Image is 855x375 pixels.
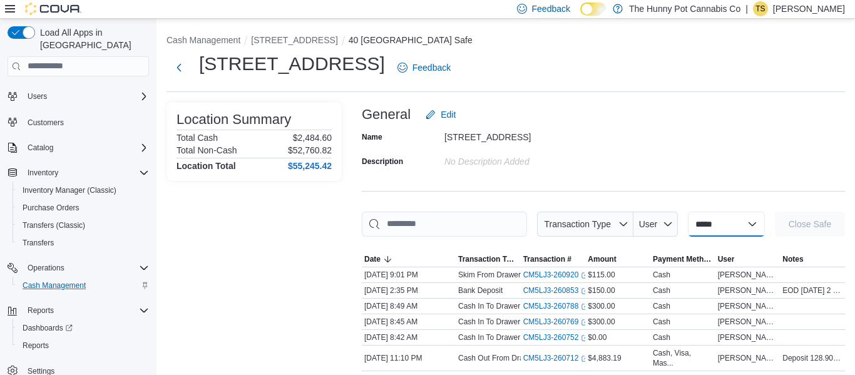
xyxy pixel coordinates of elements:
span: Dashboards [23,323,73,333]
button: Users [3,88,154,105]
span: Transfers [18,235,149,250]
button: Date [362,252,456,267]
button: Reports [13,337,154,354]
a: CM5LJ3-260769External link [523,317,589,327]
a: Dashboards [13,319,154,337]
label: Description [362,157,403,167]
button: Users [23,89,52,104]
button: Inventory [3,164,154,182]
a: CM5LJ3-260788External link [523,301,589,311]
button: Transfers [13,234,154,252]
span: Inventory Manager (Classic) [23,185,116,195]
svg: External link [581,272,588,279]
span: Transaction Type [544,219,611,229]
div: Cash [653,332,670,342]
span: Close Safe [789,218,831,230]
div: Cash [653,301,670,311]
svg: External link [581,303,588,311]
span: Load All Apps in [GEOGRAPHIC_DATA] [35,26,149,51]
span: Reports [23,341,49,351]
span: Inventory [23,165,149,180]
span: $300.00 [588,301,615,311]
span: Cash Management [18,278,149,293]
button: User [715,252,781,267]
span: $115.00 [588,270,615,280]
span: Reports [18,338,149,353]
h6: Total Non-Cash [177,145,237,155]
button: Cash Management [166,35,240,45]
p: The Hunny Pot Cannabis Co [629,1,740,16]
svg: External link [581,287,588,295]
span: [PERSON_NAME] [718,285,778,295]
span: Users [28,91,47,101]
span: Edit [441,108,456,121]
p: $2,484.60 [293,133,332,143]
span: [PERSON_NAME] [718,317,778,327]
div: [DATE] 8:45 AM [362,314,456,329]
div: [DATE] 8:49 AM [362,299,456,314]
span: Transfers (Classic) [23,220,85,230]
span: Inventory Manager (Classic) [18,183,149,198]
span: Customers [23,114,149,130]
span: Transfers [23,238,54,248]
span: Reports [28,306,54,316]
p: [PERSON_NAME] [773,1,845,16]
button: Next [166,55,192,80]
p: Cash In To Drawer (Drawer 1) [458,317,558,327]
button: Operations [23,260,69,275]
span: Amount [588,254,616,264]
a: Cash Management [18,278,91,293]
button: Reports [23,303,59,318]
span: Payment Methods [653,254,713,264]
h6: Total Cash [177,133,218,143]
a: Transfers [18,235,59,250]
span: Purchase Orders [18,200,149,215]
button: Transaction Type [537,212,633,237]
span: $0.00 [588,332,607,342]
div: Cash [653,270,670,280]
div: Cash, Visa, Mas... [653,348,713,368]
div: Cash [653,317,670,327]
button: [STREET_ADDRESS] [251,35,337,45]
span: [PERSON_NAME] [718,301,778,311]
button: Notes [780,252,845,267]
div: [DATE] 9:01 PM [362,267,456,282]
a: CM5LJ3-260712External link [523,353,589,363]
button: Edit [421,102,461,127]
p: Bank Deposit [458,285,503,295]
button: Close Safe [775,212,845,237]
span: Users [23,89,149,104]
p: Cash In To Drawer (Drawer 3) [458,301,558,311]
h4: $55,245.42 [288,161,332,171]
input: This is a search bar. As you type, the results lower in the page will automatically filter. [362,212,527,237]
button: 40 [GEOGRAPHIC_DATA] Safe [349,35,473,45]
a: Dashboards [18,321,78,336]
div: [DATE] 2:35 PM [362,283,456,298]
a: Purchase Orders [18,200,84,215]
a: Customers [23,115,69,130]
span: [PERSON_NAME] [718,353,778,363]
a: CM5LJ3-260853External link [523,285,589,295]
a: Reports [18,338,54,353]
nav: An example of EuiBreadcrumbs [166,34,845,49]
button: Transaction # [521,252,586,267]
button: Catalog [3,139,154,157]
input: Dark Mode [580,3,607,16]
span: Transaction # [523,254,571,264]
button: Operations [3,259,154,277]
span: Feedback [412,61,451,74]
p: Cash In To Drawer (Drawer 2) [458,332,558,342]
span: Catalog [28,143,53,153]
h1: [STREET_ADDRESS] [199,51,385,76]
span: Operations [28,263,64,273]
button: Transaction Type [456,252,521,267]
span: Catalog [23,140,149,155]
button: Purchase Orders [13,199,154,217]
p: | [745,1,748,16]
span: [PERSON_NAME] [718,270,778,280]
button: User [633,212,678,237]
div: Cash [653,285,670,295]
span: Notes [782,254,803,264]
span: Operations [23,260,149,275]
